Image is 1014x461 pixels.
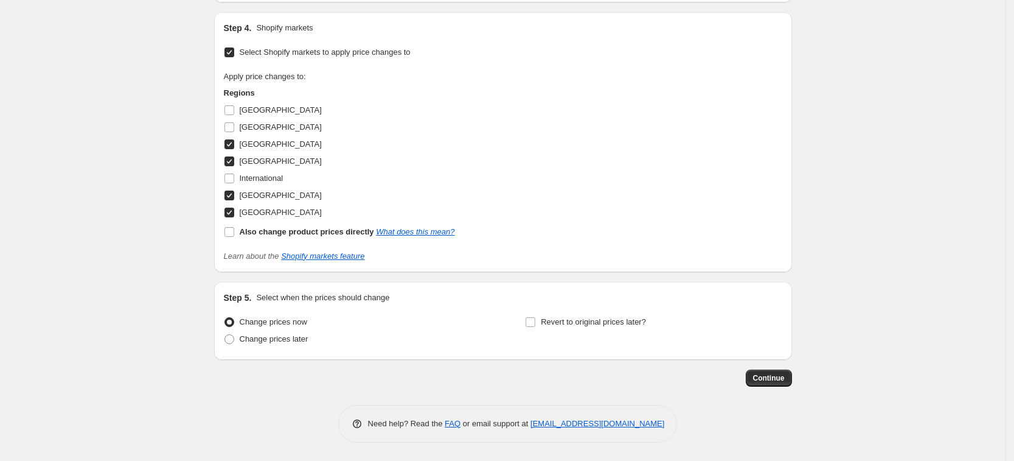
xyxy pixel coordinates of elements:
[746,370,792,387] button: Continue
[224,292,252,304] h2: Step 5.
[445,419,460,428] a: FAQ
[240,122,322,132] span: [GEOGRAPHIC_DATA]
[240,208,322,217] span: [GEOGRAPHIC_DATA]
[256,292,389,304] p: Select when the prices should change
[224,87,455,99] h3: Regions
[240,139,322,149] span: [GEOGRAPHIC_DATA]
[240,317,307,326] span: Change prices now
[224,72,306,81] span: Apply price changes to:
[224,22,252,34] h2: Step 4.
[240,334,308,343] span: Change prices later
[240,227,374,236] b: Also change product prices directly
[541,317,646,326] span: Revert to original prices later?
[376,227,454,236] a: What does this mean?
[460,419,530,428] span: or email support at
[240,157,322,166] span: [GEOGRAPHIC_DATA]
[256,22,313,34] p: Shopify markets
[530,419,664,428] a: [EMAIL_ADDRESS][DOMAIN_NAME]
[281,252,364,261] a: Shopify markets feature
[368,419,445,428] span: Need help? Read the
[240,105,322,114] span: [GEOGRAPHIC_DATA]
[240,174,283,183] span: International
[224,252,365,261] i: Learn about the
[753,373,785,383] span: Continue
[240,191,322,200] span: [GEOGRAPHIC_DATA]
[240,48,411,57] span: Select Shopify markets to apply price changes to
